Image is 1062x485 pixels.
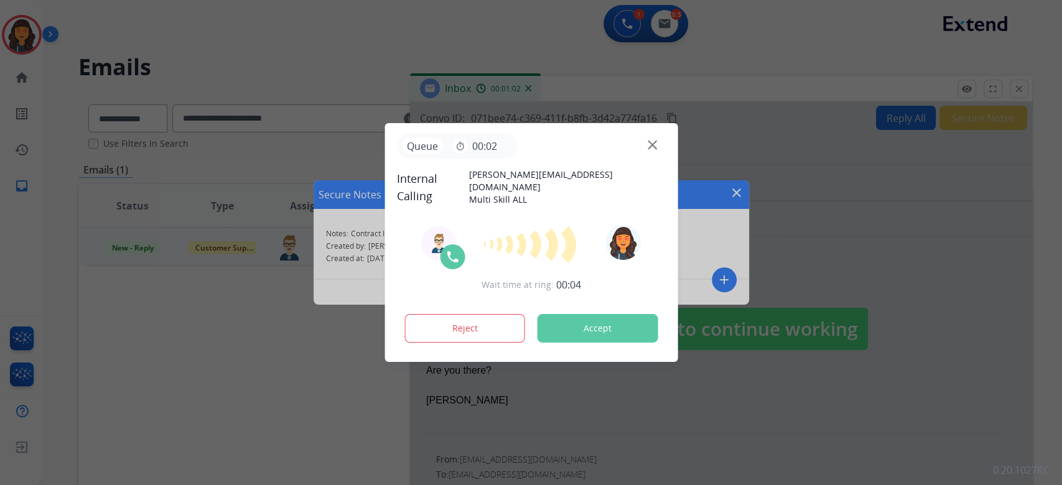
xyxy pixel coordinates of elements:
[472,139,497,154] span: 00:02
[556,277,581,292] span: 00:04
[993,463,1050,478] p: 0.20.1027RC
[397,170,469,205] span: Internal Calling
[469,169,665,193] p: [PERSON_NAME][EMAIL_ADDRESS][DOMAIN_NAME]
[606,225,641,260] img: avatar
[469,193,665,206] p: Multi Skill ALL
[445,249,460,264] img: call-icon
[482,279,554,291] span: Wait time at ring:
[537,314,658,343] button: Accept
[648,141,657,150] img: close-button
[455,141,465,151] mat-icon: timer
[402,138,442,154] p: Queue
[429,233,449,253] img: agent-avatar
[404,314,525,343] button: Reject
